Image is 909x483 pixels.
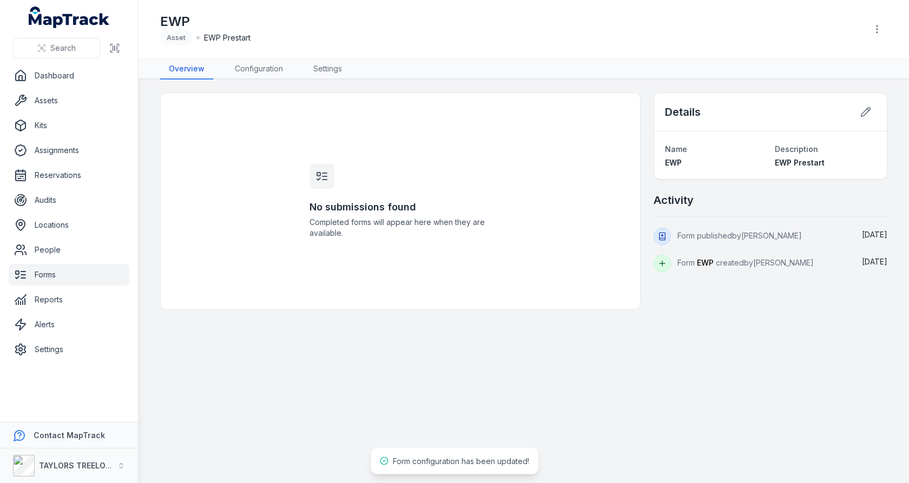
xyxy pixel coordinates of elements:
[309,217,491,239] span: Completed forms will appear here when they are available.
[393,456,529,466] span: Form configuration has been updated!
[160,30,192,45] div: Asset
[775,158,825,167] span: EWP Prestart
[309,200,491,215] h3: No submissions found
[677,258,814,267] span: Form created by [PERSON_NAME]
[160,59,213,80] a: Overview
[9,239,129,261] a: People
[775,144,818,154] span: Description
[29,6,110,28] a: MapTrack
[9,140,129,161] a: Assignments
[13,38,100,58] button: Search
[862,230,887,239] time: 01/09/2025, 3:04:55 pm
[665,104,701,120] h2: Details
[9,289,129,310] a: Reports
[39,461,129,470] strong: TAYLORS TREELOPPING
[862,257,887,266] time: 01/09/2025, 11:11:04 am
[9,189,129,211] a: Audits
[305,59,351,80] a: Settings
[160,13,251,30] h1: EWP
[9,65,129,87] a: Dashboard
[9,164,129,186] a: Reservations
[862,257,887,266] span: [DATE]
[9,339,129,360] a: Settings
[665,144,687,154] span: Name
[50,43,76,54] span: Search
[9,264,129,286] a: Forms
[226,59,292,80] a: Configuration
[9,314,129,335] a: Alerts
[862,230,887,239] span: [DATE]
[9,90,129,111] a: Assets
[677,231,802,240] span: Form published by [PERSON_NAME]
[665,158,682,167] span: EWP
[9,115,129,136] a: Kits
[34,431,105,440] strong: Contact MapTrack
[204,32,251,43] span: EWP Prestart
[697,258,714,267] span: EWP
[654,193,694,208] h2: Activity
[9,214,129,236] a: Locations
